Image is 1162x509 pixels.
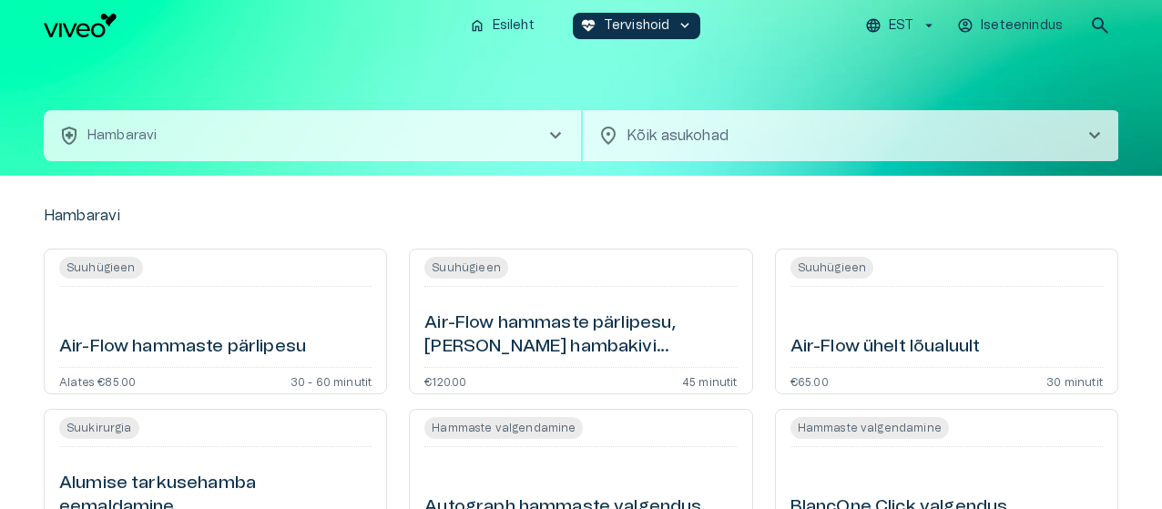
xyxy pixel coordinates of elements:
[59,335,306,360] h6: Air-Flow hammaste pärlipesu
[469,17,485,34] span: home
[44,110,581,161] button: health_and_safetyHambaravichevron_right
[44,205,120,227] p: Hambaravi
[954,13,1067,39] button: Iseteenindus
[59,417,139,439] span: Suukirurgia
[1082,7,1118,44] button: open search modal
[1046,375,1103,386] p: 30 minutit
[59,375,136,386] p: Alates €85.00
[790,417,949,439] span: Hammaste valgendamine
[44,249,387,394] a: Open service booking details
[44,14,454,37] a: Navigate to homepage
[790,257,874,279] span: Suuhügieen
[424,257,508,279] span: Suuhügieen
[58,125,80,147] span: health_and_safety
[1089,15,1111,36] span: search
[290,375,372,386] p: 30 - 60 minutit
[424,417,583,439] span: Hammaste valgendamine
[862,13,940,39] button: EST
[1084,125,1106,147] span: chevron_right
[573,13,701,39] button: ecg_heartTervishoidkeyboard_arrow_down
[677,17,693,34] span: keyboard_arrow_down
[424,375,466,386] p: €120.00
[790,375,829,386] p: €65.00
[981,16,1063,36] p: Iseteenindus
[493,16,535,36] p: Esileht
[462,13,544,39] button: homeEsileht
[44,14,117,37] img: Viveo logo
[627,125,1055,147] p: Kõik asukohad
[580,17,596,34] span: ecg_heart
[604,16,670,36] p: Tervishoid
[597,125,619,147] span: location_on
[424,311,737,360] h6: Air-Flow hammaste pärlipesu, [PERSON_NAME] hambakivi eemaldamiseta
[409,249,752,394] a: Open service booking details
[775,249,1118,394] a: Open service booking details
[682,375,738,386] p: 45 minutit
[545,125,566,147] span: chevron_right
[889,16,913,36] p: EST
[87,127,157,146] p: Hambaravi
[790,335,981,360] h6: Air-Flow ühelt lõualuult
[59,257,143,279] span: Suuhügieen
